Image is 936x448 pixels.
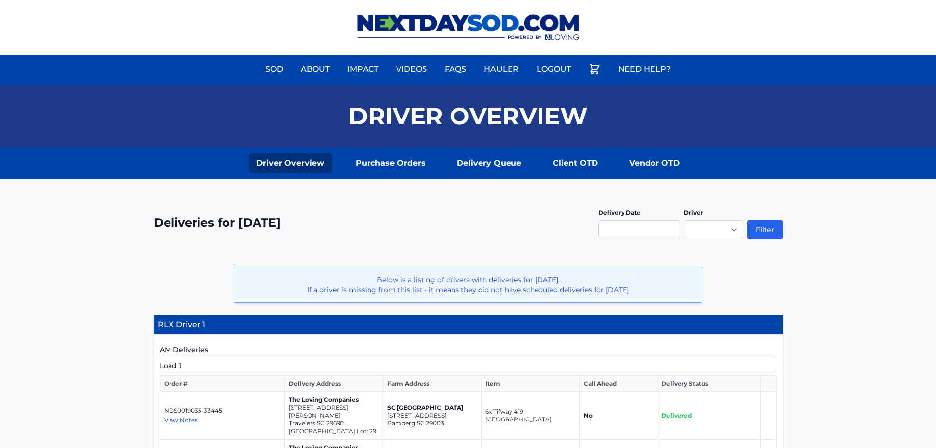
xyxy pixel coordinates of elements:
[341,58,384,81] a: Impact
[622,153,687,173] a: Vendor OTD
[160,345,777,357] h5: AM Deliveries
[598,209,641,216] label: Delivery Date
[481,392,579,440] td: 6x Tifway 419 [GEOGRAPHIC_DATA]
[259,58,289,81] a: Sod
[164,417,198,424] span: View Notes
[439,58,472,81] a: FAQs
[284,376,383,392] th: Delivery Address
[545,153,606,173] a: Client OTD
[747,220,783,239] button: Filter
[160,376,284,392] th: Order #
[531,58,577,81] a: Logout
[661,412,692,419] span: Delivered
[289,427,379,435] p: [GEOGRAPHIC_DATA] Lot: 29
[289,419,379,427] p: Travelers SC 29690
[387,419,477,427] p: Bamberg SC 29003
[579,376,657,392] th: Call Ahead
[387,412,477,419] p: [STREET_ADDRESS]
[154,315,783,335] h4: RLX Driver 1
[164,407,281,415] p: NDS0019033-33445
[657,376,761,392] th: Delivery Status
[348,104,588,128] h1: Driver Overview
[295,58,336,81] a: About
[242,275,694,295] p: Below is a listing of drivers with deliveries for [DATE]. If a driver is missing from this list -...
[383,376,481,392] th: Farm Address
[289,396,379,404] p: The Loving Companies
[612,58,677,81] a: Need Help?
[481,376,579,392] th: Item
[478,58,525,81] a: Hauler
[289,404,379,419] p: [STREET_ADDRESS][PERSON_NAME]
[449,153,529,173] a: Delivery Queue
[154,215,281,231] h2: Deliveries for [DATE]
[584,412,593,419] strong: No
[390,58,433,81] a: Videos
[387,404,477,412] p: SC [GEOGRAPHIC_DATA]
[160,361,777,371] h5: Load 1
[249,153,332,173] a: Driver Overview
[684,209,703,216] label: Driver
[348,153,433,173] a: Purchase Orders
